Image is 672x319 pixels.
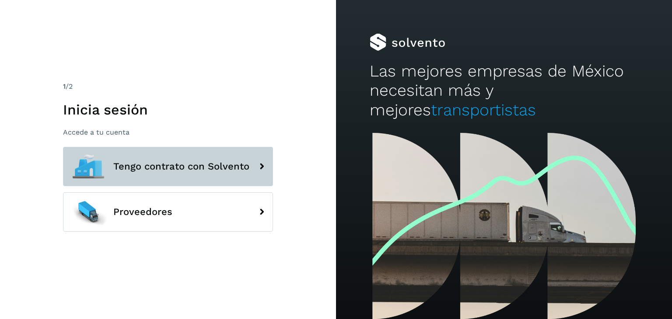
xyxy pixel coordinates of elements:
h2: Las mejores empresas de México necesitan más y mejores [370,62,638,120]
span: Proveedores [113,207,172,217]
button: Proveedores [63,192,273,232]
h1: Inicia sesión [63,101,273,118]
span: 1 [63,82,66,90]
span: Tengo contrato con Solvento [113,161,249,172]
button: Tengo contrato con Solvento [63,147,273,186]
span: transportistas [431,101,536,119]
p: Accede a tu cuenta [63,128,273,136]
div: /2 [63,81,273,92]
